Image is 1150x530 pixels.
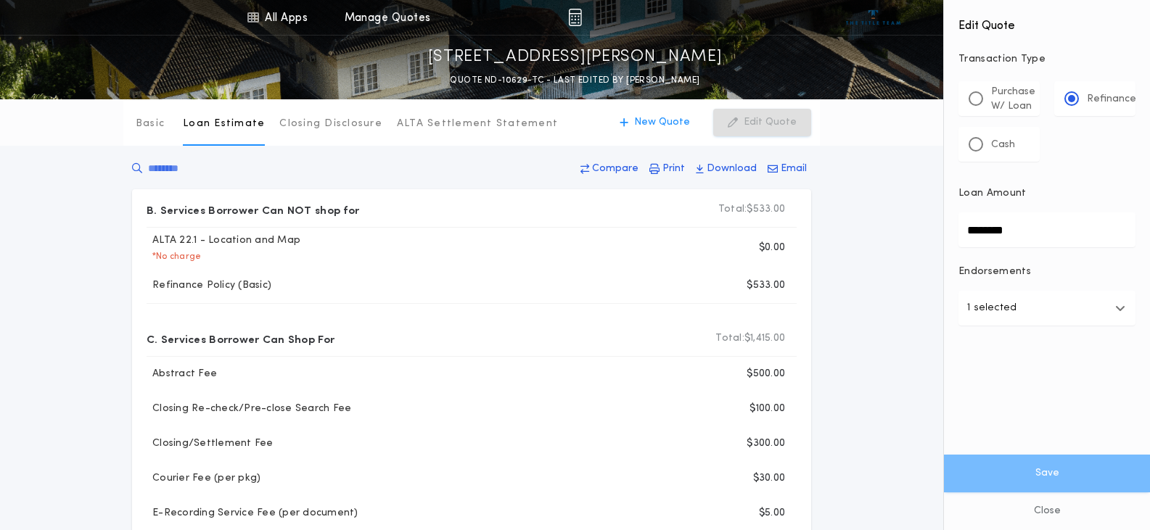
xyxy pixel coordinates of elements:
[744,115,797,130] p: Edit Quote
[958,9,1135,35] h4: Edit Quote
[944,455,1150,492] button: Save
[718,202,785,217] p: $533.00
[147,198,359,221] p: B. Services Borrower Can NOT shop for
[967,299,1016,317] p: 1 selected
[958,52,1135,67] p: Transaction Type
[715,331,744,346] b: Total:
[397,117,558,131] p: ALTA Settlement Statement
[183,117,265,131] p: Loan Estimate
[759,506,785,521] p: $5.00
[991,138,1015,152] p: Cash
[662,162,685,176] p: Print
[747,367,785,381] p: $500.00
[147,367,217,381] p: Abstract Fee
[147,233,300,248] p: ALTA 22.1 - Location and Map
[147,278,271,293] p: Refinance Policy (Basic)
[634,115,690,130] p: New Quote
[749,402,785,416] p: $100.00
[958,291,1135,326] button: 1 selected
[846,10,900,25] img: vs-icon
[781,162,807,176] p: Email
[958,186,1027,201] p: Loan Amount
[428,46,723,69] p: [STREET_ADDRESS][PERSON_NAME]
[691,156,761,182] button: Download
[713,109,811,136] button: Edit Quote
[147,471,260,486] p: Courier Fee (per pkg)
[568,9,582,26] img: img
[147,327,334,350] p: C. Services Borrower Can Shop For
[747,436,785,451] p: $300.00
[991,85,1035,114] p: Purchase W/ Loan
[759,241,785,255] p: $0.00
[592,162,638,176] p: Compare
[147,402,351,416] p: Closing Re-check/Pre-close Search Fee
[1087,92,1136,107] p: Refinance
[645,156,689,182] button: Print
[958,265,1135,279] p: Endorsements
[718,202,747,217] b: Total:
[763,156,811,182] button: Email
[747,278,785,293] p: $533.00
[147,251,201,262] p: * No charge
[605,109,705,136] button: New Quote
[279,117,382,131] p: Closing Disclosure
[944,492,1150,530] button: Close
[576,156,643,182] button: Compare
[147,436,274,451] p: Closing/Settlement Fee
[715,331,785,346] p: $1,415.00
[136,117,165,131] p: Basic
[450,73,699,88] p: QUOTE ND-10629-TC - LAST EDITED BY [PERSON_NAME]
[707,162,757,176] p: Download
[147,506,358,521] p: E-Recording Service Fee (per document)
[753,471,786,486] p: $30.00
[958,212,1135,247] input: Loan Amount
